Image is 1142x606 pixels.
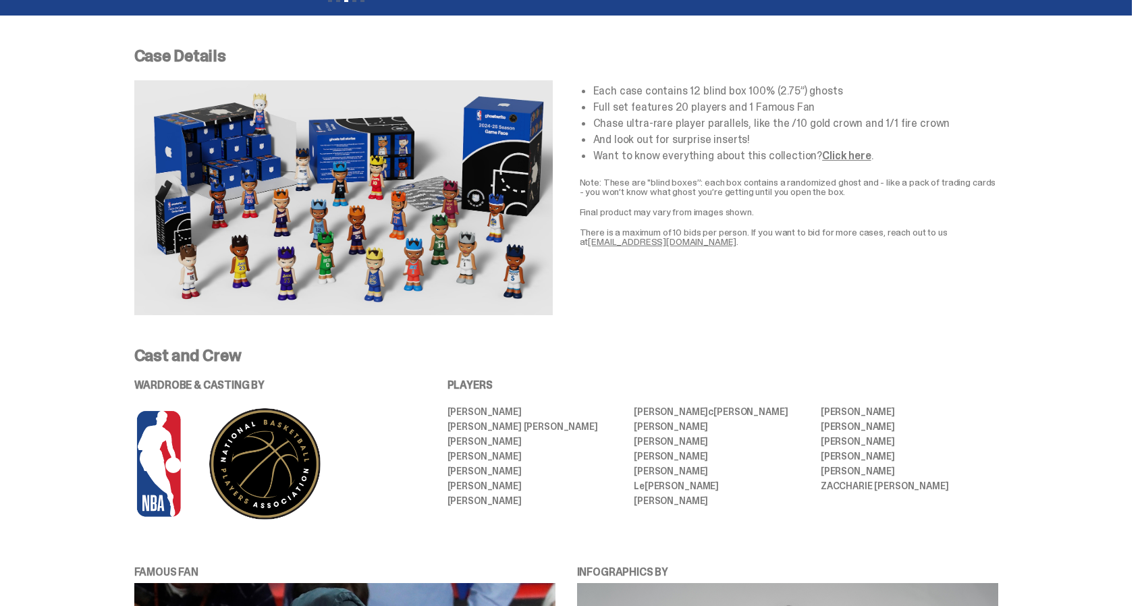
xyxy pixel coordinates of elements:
span: c [708,406,713,418]
img: NBA-Case-Details.png [134,80,553,315]
p: Cast and Crew [134,348,998,364]
li: [PERSON_NAME] [821,466,998,476]
li: [PERSON_NAME] [634,422,811,431]
li: Chase ultra-rare player parallels, like the /10 gold crown and 1/1 fire crown [593,118,998,129]
img: NBA%20and%20PA%20logo%20for%20PDP-04.png [134,407,371,521]
li: [PERSON_NAME] [447,451,625,461]
li: [PERSON_NAME] [821,422,998,431]
p: There is a maximum of 10 bids per person. If you want to bid for more cases, reach out to us at . [580,227,998,246]
p: FAMOUS FAN [134,567,555,578]
li: [PERSON_NAME] [447,466,625,476]
li: [PERSON_NAME] [821,451,998,461]
li: Each case contains 12 blind box 100% (2.75”) ghosts [593,86,998,97]
li: [PERSON_NAME] [634,496,811,505]
li: Want to know everything about this collection? . [593,150,998,161]
li: ZACCHARIE [PERSON_NAME] [821,481,998,491]
li: [PERSON_NAME] [PERSON_NAME] [447,422,625,431]
li: [PERSON_NAME] [447,407,625,416]
li: And look out for surprise inserts! [593,134,998,145]
p: PLAYERS [447,380,998,391]
li: [PERSON_NAME] [634,466,811,476]
li: [PERSON_NAME] [634,437,811,446]
p: Case Details [134,48,998,64]
li: [PERSON_NAME] [821,437,998,446]
li: [PERSON_NAME] [447,437,625,446]
li: L [PERSON_NAME] [634,481,811,491]
li: [PERSON_NAME] [634,451,811,461]
a: [EMAIL_ADDRESS][DOMAIN_NAME] [588,236,736,248]
span: e [639,480,645,492]
p: INFOGRAPHICS BY [577,567,998,578]
li: [PERSON_NAME] [821,407,998,416]
li: [PERSON_NAME] [447,496,625,505]
li: [PERSON_NAME] [PERSON_NAME] [634,407,811,416]
p: Final product may vary from images shown. [580,207,998,217]
p: Note: These are "blind boxes”: each box contains a randomized ghost and - like a pack of trading ... [580,177,998,196]
li: [PERSON_NAME] [447,481,625,491]
li: Full set features 20 players and 1 Famous Fan [593,102,998,113]
a: Click here [822,148,871,163]
p: WARDROBE & CASTING BY [134,380,410,391]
